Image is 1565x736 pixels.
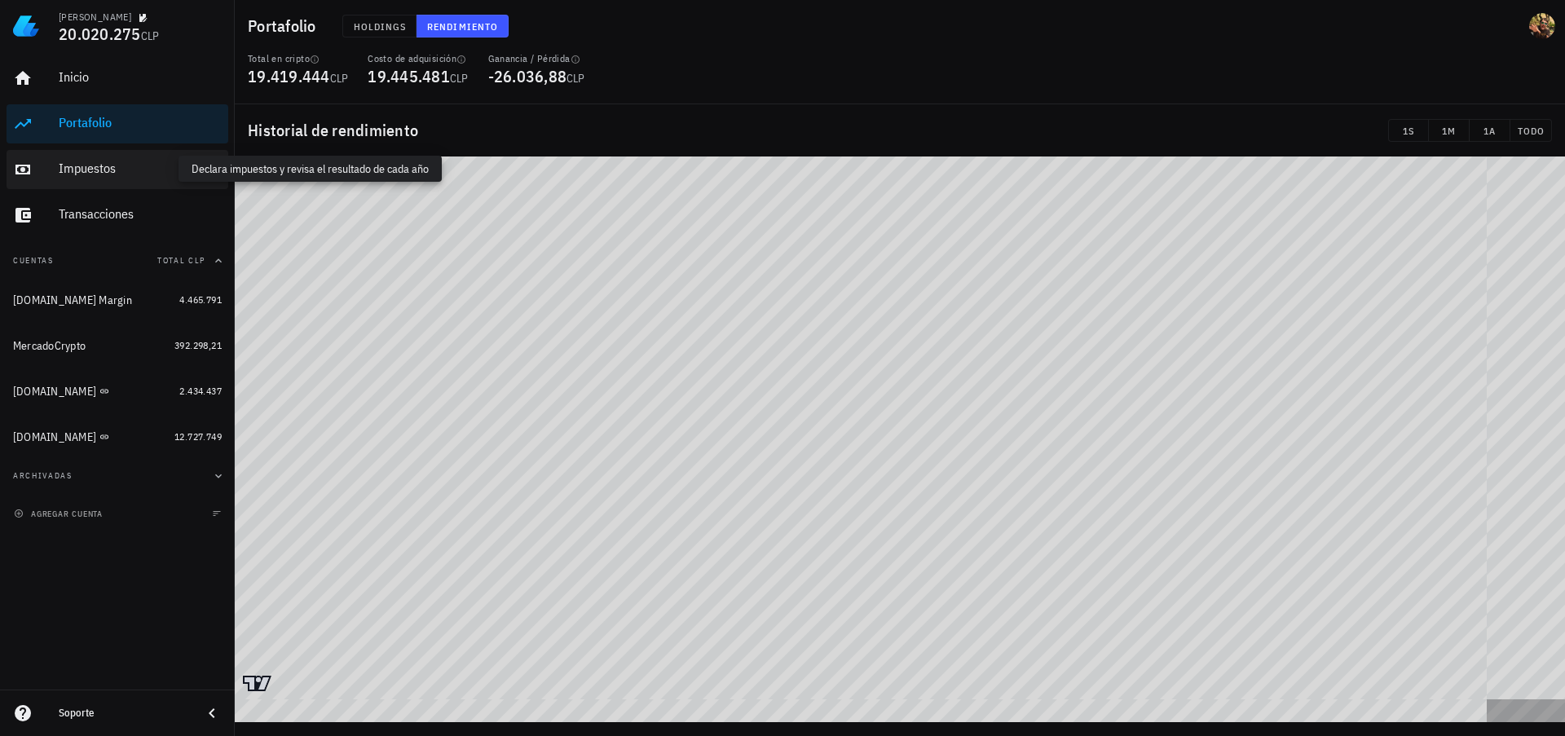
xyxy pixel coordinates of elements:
[1388,119,1429,142] button: 1S
[1435,125,1462,137] span: 1M
[330,71,349,86] span: CLP
[1476,125,1503,137] span: 1A
[368,65,450,87] span: 19.445.481
[248,13,323,39] h1: Portafolio
[248,52,348,65] div: Total en cripto
[157,255,205,266] span: Total CLP
[174,430,222,443] span: 12.727.749
[179,293,222,306] span: 4.465.791
[7,456,228,496] button: Archivadas
[1529,13,1555,39] div: avatar
[7,59,228,98] a: Inicio
[248,65,330,87] span: 19.419.444
[1429,119,1470,142] button: 1M
[174,339,222,351] span: 392.298,21
[13,339,86,353] div: MercadoCrypto
[59,161,222,176] div: Impuestos
[13,293,132,307] div: [DOMAIN_NAME] Margin
[353,20,407,33] span: Holdings
[7,150,228,189] a: Impuestos
[13,385,96,399] div: [DOMAIN_NAME]
[7,417,228,456] a: [DOMAIN_NAME] 12.727.749
[59,115,222,130] div: Portafolio
[7,104,228,143] a: Portafolio
[7,196,228,235] a: Transacciones
[1510,119,1552,142] button: TODO
[450,71,469,86] span: CLP
[566,71,585,86] span: CLP
[7,241,228,280] button: CuentasTotal CLP
[7,372,228,411] a: [DOMAIN_NAME] 2.434.437
[7,280,228,320] a: [DOMAIN_NAME] Margin 4.465.791
[13,430,96,444] div: [DOMAIN_NAME]
[59,23,141,45] span: 20.020.275
[13,13,39,39] img: LedgiFi
[1470,119,1510,142] button: 1A
[488,52,585,65] div: Ganancia / Pérdida
[141,29,160,43] span: CLP
[342,15,417,37] button: Holdings
[17,509,103,519] span: agregar cuenta
[10,505,110,522] button: agregar cuenta
[59,69,222,85] div: Inicio
[1395,125,1422,137] span: 1S
[59,206,222,222] div: Transacciones
[7,326,228,365] a: MercadoCrypto 392.298,21
[59,707,189,720] div: Soporte
[235,104,1565,156] div: Historial de rendimiento
[179,385,222,397] span: 2.434.437
[368,52,468,65] div: Costo de adquisición
[426,20,498,33] span: Rendimiento
[488,65,567,87] span: -26.036,88
[59,11,131,24] div: [PERSON_NAME]
[243,676,271,691] a: Charting by TradingView
[417,15,509,37] button: Rendimiento
[1517,125,1545,137] span: TODO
